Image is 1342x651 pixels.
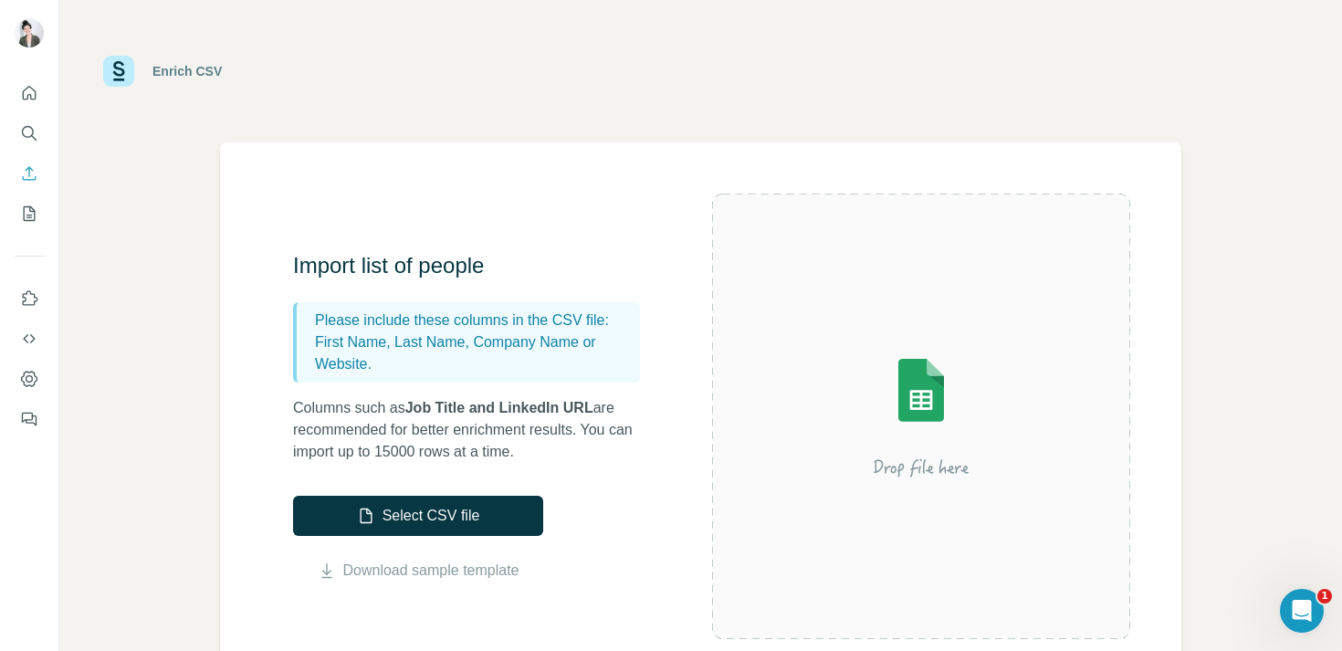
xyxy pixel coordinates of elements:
p: First Name, Last Name, Company Name or Website. [315,331,633,375]
div: Enrich CSV [152,62,222,80]
p: Please include these columns in the CSV file: [315,310,633,331]
p: Columns such as are recommended for better enrichment results. You can import up to 15000 rows at... [293,397,658,463]
button: Select CSV file [293,496,543,536]
button: Quick start [15,77,44,110]
h3: Import list of people [293,251,658,280]
img: Surfe Illustration - Drop file here or select below [757,307,1085,526]
iframe: Intercom live chat [1280,589,1324,633]
button: Dashboard [15,362,44,395]
button: Download sample template [293,560,543,582]
button: Search [15,117,44,150]
button: Feedback [15,403,44,436]
img: Avatar [15,18,44,47]
button: Use Surfe API [15,322,44,355]
button: Enrich CSV [15,157,44,190]
img: Surfe Logo [103,56,134,87]
a: Download sample template [343,560,519,582]
button: Use Surfe on LinkedIn [15,282,44,315]
button: My lists [15,197,44,230]
span: Job Title and LinkedIn URL [405,400,593,415]
span: 1 [1317,589,1332,604]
